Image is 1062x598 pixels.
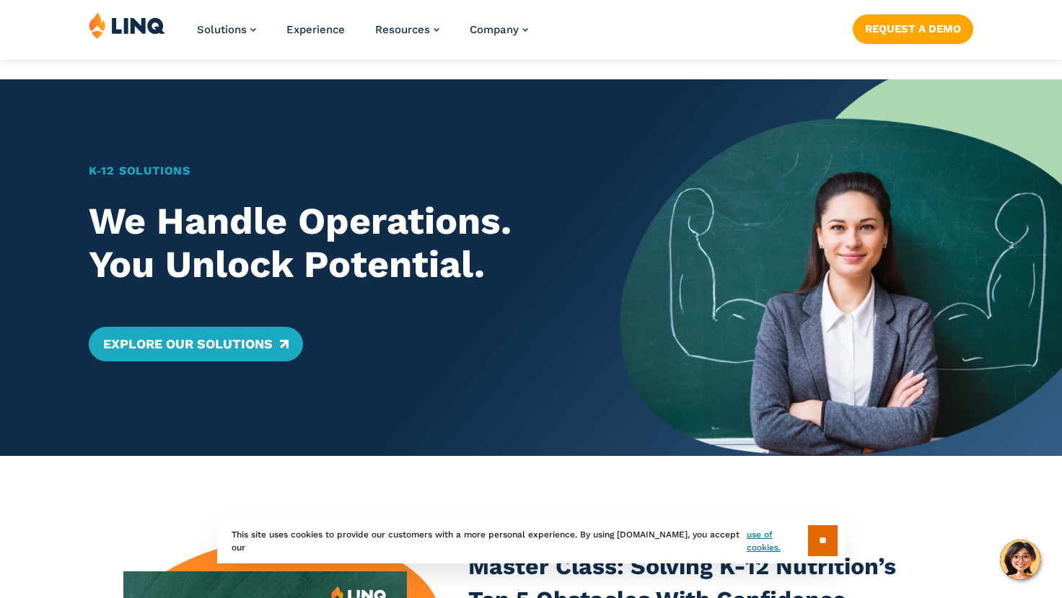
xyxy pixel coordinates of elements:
[89,12,165,39] img: LINQ | K‑12 Software
[89,327,303,361] a: Explore Our Solutions
[197,12,528,59] nav: Primary Navigation
[375,23,439,36] a: Resources
[89,162,576,180] h1: K‑12 Solutions
[853,14,973,43] a: Request a Demo
[217,518,845,563] div: This site uses cookies to provide our customers with a more personal experience. By using [DOMAIN...
[89,200,576,286] h2: We Handle Operations. You Unlock Potential.
[470,23,519,36] span: Company
[620,79,1062,456] img: Home Banner
[375,23,430,36] span: Resources
[853,12,973,43] nav: Button Navigation
[197,23,256,36] a: Solutions
[286,23,345,36] a: Experience
[197,23,247,36] span: Solutions
[470,23,528,36] a: Company
[1000,540,1040,580] button: Hello, have a question? Let’s chat.
[747,528,808,554] a: use of cookies.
